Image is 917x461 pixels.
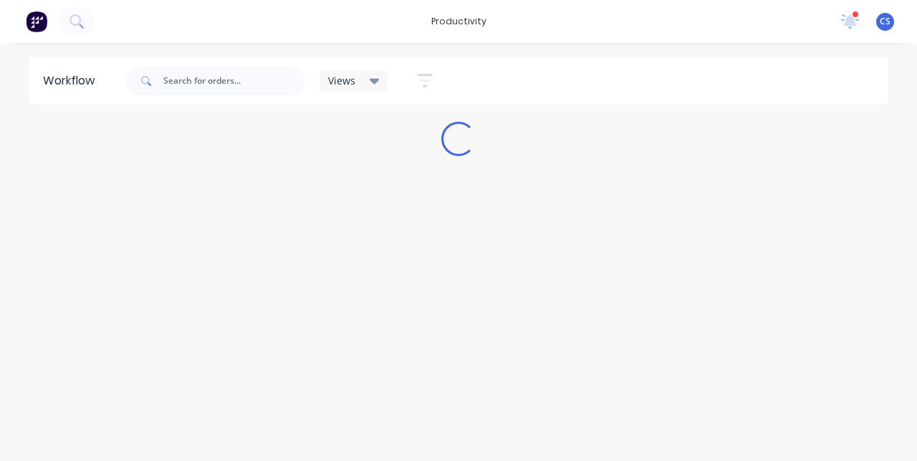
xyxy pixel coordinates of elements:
span: CS [880,15,890,28]
input: Search for orders... [163,67,305,95]
span: Views [328,73,355,88]
div: Workflow [43,72,102,89]
div: productivity [424,11,494,32]
img: Factory [26,11,47,32]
